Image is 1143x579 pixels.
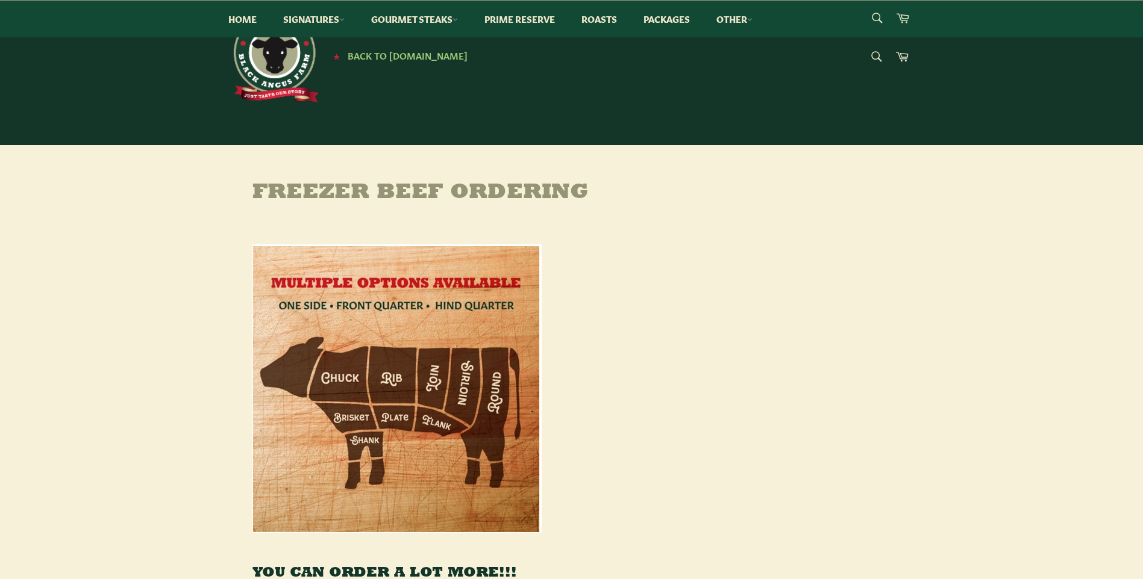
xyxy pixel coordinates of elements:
[704,1,765,37] a: Other
[216,1,269,37] a: Home
[228,12,319,102] img: Roseda Beef
[359,1,470,37] a: Gourmet Steaks
[348,49,468,61] span: Back to [DOMAIN_NAME]
[631,1,702,37] a: Packages
[333,51,340,61] span: ★
[271,1,357,37] a: Signatures
[569,1,629,37] a: Roasts
[472,1,567,37] a: Prime Reserve
[228,181,915,205] h1: Freezer Beef Ordering
[327,51,468,61] a: ★ Back to [DOMAIN_NAME]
